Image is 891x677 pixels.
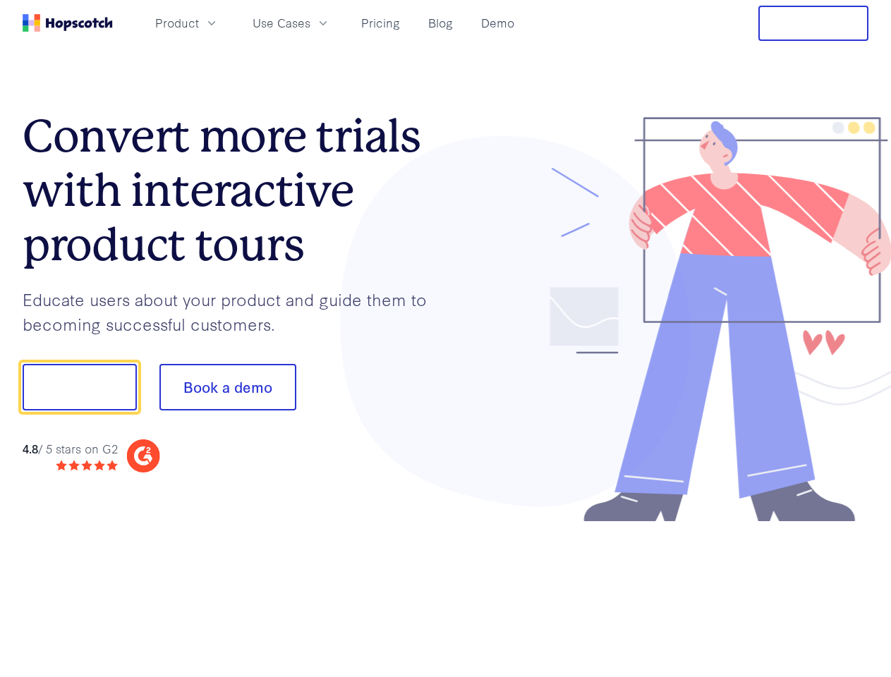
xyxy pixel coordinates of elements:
[475,11,520,35] a: Demo
[155,14,199,32] span: Product
[23,287,446,336] p: Educate users about your product and guide them to becoming successful customers.
[23,109,446,272] h1: Convert more trials with interactive product tours
[356,11,406,35] a: Pricing
[23,364,137,410] button: Show me!
[244,11,339,35] button: Use Cases
[23,14,113,32] a: Home
[758,6,868,41] button: Free Trial
[423,11,459,35] a: Blog
[159,364,296,410] button: Book a demo
[23,440,38,456] strong: 4.8
[147,11,227,35] button: Product
[253,14,310,32] span: Use Cases
[23,440,118,458] div: / 5 stars on G2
